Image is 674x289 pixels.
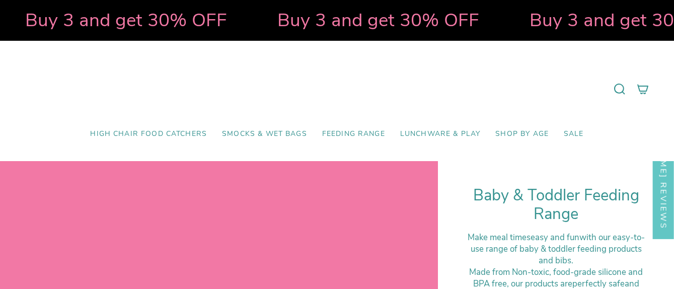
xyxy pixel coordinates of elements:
[400,130,480,138] span: Lunchware & Play
[463,186,649,224] h1: Baby & Toddler Feeding Range
[495,130,549,138] span: Shop by Age
[488,122,556,146] a: Shop by Age
[564,130,584,138] span: SALE
[241,8,442,33] strong: Buy 3 and get 30% OFF
[222,130,307,138] span: Smocks & Wet Bags
[315,122,393,146] a: Feeding Range
[250,56,424,122] a: Mumma’s Little Helpers
[393,122,488,146] a: Lunchware & Play
[83,122,214,146] a: High Chair Food Catchers
[463,232,649,266] div: Make meal times with our easy-to-use range of baby & toddler feeding products and bibs.
[90,130,207,138] span: High Chair Food Catchers
[322,130,385,138] span: Feeding Range
[556,122,591,146] a: SALE
[214,122,315,146] a: Smocks & Wet Bags
[531,232,579,243] strong: easy and fun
